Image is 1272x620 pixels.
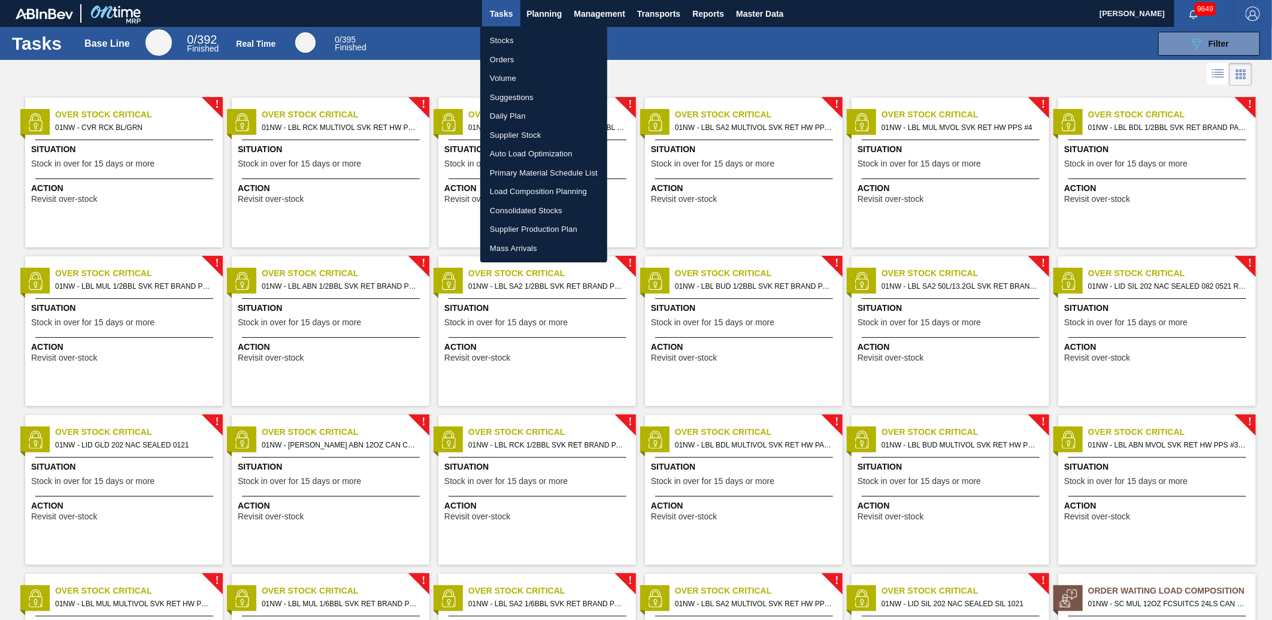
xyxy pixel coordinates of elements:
a: Volume [480,69,607,88]
a: Mass Arrivals [480,239,607,258]
a: Stocks [480,31,607,50]
a: Daily Plan [480,107,607,126]
a: Supplier Production Plan [480,220,607,239]
a: Consolidated Stocks [480,201,607,220]
a: Supplier Stock [480,126,607,145]
a: Auto Load Optimization [480,144,607,164]
a: Primary Material Schedule List [480,164,607,183]
a: Suggestions [480,88,607,107]
a: Orders [480,50,607,69]
a: Load Composition Planning [480,182,607,201]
